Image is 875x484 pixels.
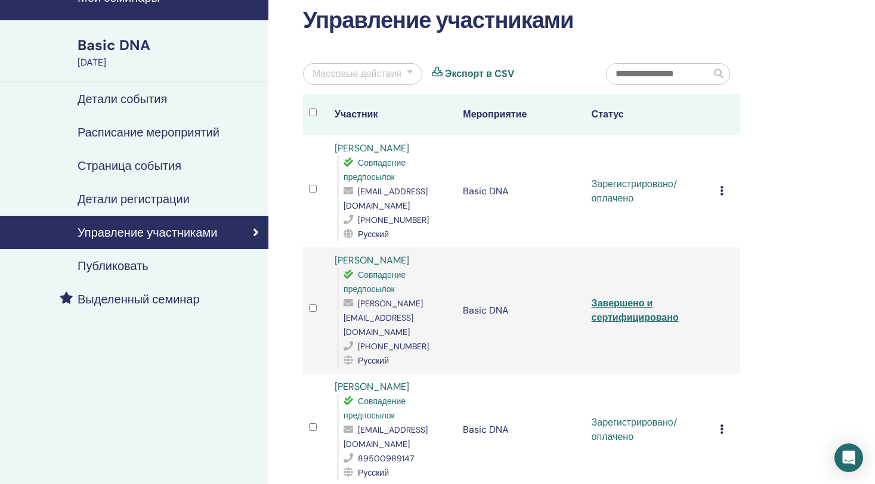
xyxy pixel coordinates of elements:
span: [EMAIL_ADDRESS][DOMAIN_NAME] [344,186,428,211]
h4: Детали регистрации [78,192,190,206]
a: [PERSON_NAME] [335,380,409,393]
span: Совпадение предпосылок [344,269,406,294]
td: Basic DNA [457,247,585,374]
span: [PHONE_NUMBER] [358,215,429,225]
span: Русский [358,229,389,240]
a: Завершено и сертифицировано [592,297,679,324]
th: Участник [329,94,457,135]
span: Совпадение предпосылок [344,396,406,421]
span: [EMAIL_ADDRESS][DOMAIN_NAME] [344,424,428,449]
div: Basic DNA [78,35,261,55]
h4: Расписание мероприятий [78,125,219,139]
h4: Страница события [78,159,181,173]
h4: Выделенный семинар [78,292,200,306]
a: Экспорт в CSV [445,67,514,81]
span: 89500989147 [358,453,414,464]
th: Статус [586,94,714,135]
h4: Детали события [78,92,167,106]
a: [PERSON_NAME] [335,254,409,266]
a: [PERSON_NAME] [335,142,409,154]
div: Массовые действия [313,67,401,81]
span: Совпадение предпосылок [344,157,406,182]
a: Basic DNA[DATE] [70,35,268,70]
div: Open Intercom Messenger [834,443,863,472]
h2: Управление участниками [303,7,740,35]
h4: Публиковать [78,259,149,273]
div: [DATE] [78,55,261,70]
h4: Управление участниками [78,225,217,240]
td: Basic DNA [457,135,585,247]
span: [PHONE_NUMBER] [358,341,429,352]
span: Русский [358,467,389,478]
th: Мероприятие [457,94,585,135]
span: [PERSON_NAME][EMAIL_ADDRESS][DOMAIN_NAME] [344,298,423,337]
span: Русский [358,355,389,366]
